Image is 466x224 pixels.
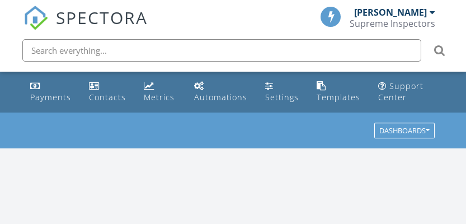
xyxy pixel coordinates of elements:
[139,76,181,108] a: Metrics
[22,39,421,62] input: Search everything...
[350,18,435,29] div: Supreme Inspectors
[190,76,252,108] a: Automations (Basic)
[144,92,175,102] div: Metrics
[23,15,148,39] a: SPECTORA
[374,76,440,108] a: Support Center
[312,76,365,108] a: Templates
[56,6,148,29] span: SPECTORA
[23,6,48,30] img: The Best Home Inspection Software - Spectora
[378,81,423,102] div: Support Center
[194,92,247,102] div: Automations
[317,92,360,102] div: Templates
[374,123,435,139] button: Dashboards
[261,76,303,108] a: Settings
[84,76,131,108] a: Contacts
[265,92,299,102] div: Settings
[379,127,430,135] div: Dashboards
[30,92,71,102] div: Payments
[89,92,126,102] div: Contacts
[26,76,76,108] a: Payments
[354,7,427,18] div: [PERSON_NAME]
